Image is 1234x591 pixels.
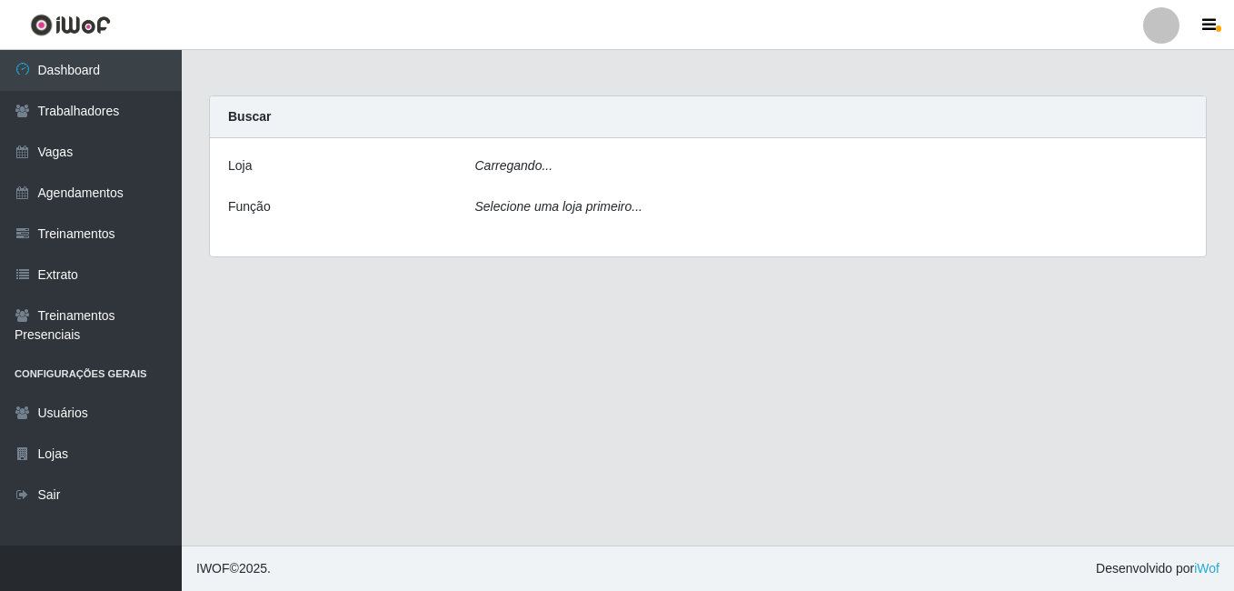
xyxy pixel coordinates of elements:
[475,158,553,173] i: Carregando...
[228,109,271,124] strong: Buscar
[196,561,230,576] span: IWOF
[228,197,271,216] label: Função
[475,199,642,214] i: Selecione uma loja primeiro...
[1194,561,1219,576] a: iWof
[196,559,271,578] span: © 2025 .
[228,156,252,175] label: Loja
[30,14,111,36] img: CoreUI Logo
[1096,559,1219,578] span: Desenvolvido por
